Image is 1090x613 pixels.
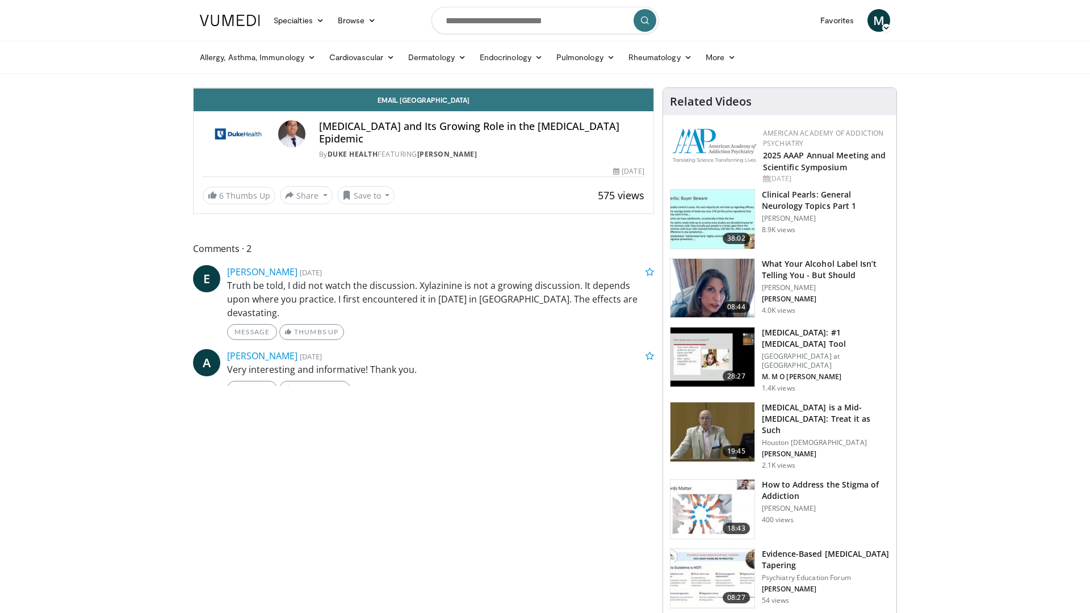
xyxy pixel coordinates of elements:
span: 08:44 [723,301,750,313]
p: [PERSON_NAME] [762,450,890,459]
a: Cardiovascular [322,46,401,69]
p: M. M O [PERSON_NAME] [762,372,890,381]
img: f7c290de-70ae-47e0-9ae1-04035161c232.png.150x105_q85_autocrop_double_scale_upscale_version-0.2.png [672,128,757,163]
a: Specialties [267,9,331,32]
p: [PERSON_NAME] [762,585,890,594]
a: Favorites [814,9,861,32]
a: A [193,349,220,376]
img: 7067fa53-90f0-486d-b38e-e72967a8e0a0.150x105_q85_crop-smart_upscale.jpg [670,480,754,539]
a: American Academy of Addiction Psychiatry [763,128,884,148]
a: Thumbs Up [279,324,343,340]
img: Duke Health [203,120,274,148]
a: Email [GEOGRAPHIC_DATA] [194,89,653,111]
p: 400 views [762,515,794,524]
h3: Evidence-Based [MEDICAL_DATA] Tapering [762,548,890,571]
h3: What Your Alcohol Label Isn’t Telling You - But Should [762,258,890,281]
span: 28:27 [723,371,750,382]
p: 4.0K views [762,306,795,315]
a: 2025 AAAP Annual Meeting and Scientific Symposium [763,150,886,173]
div: [DATE] [613,166,644,177]
img: 3c46fb29-c319-40f0-ac3f-21a5db39118c.png.150x105_q85_crop-smart_upscale.png [670,259,754,318]
h3: [MEDICAL_DATA]: #1 [MEDICAL_DATA] Tool [762,327,890,350]
p: [PERSON_NAME] [762,214,890,223]
p: Houston [DEMOGRAPHIC_DATA] [762,438,890,447]
h3: [MEDICAL_DATA] is a Mid-[MEDICAL_DATA]: Treat it as Such [762,402,890,436]
a: Duke Health [328,149,378,159]
span: 38:02 [723,233,750,244]
input: Search topics, interventions [431,7,659,34]
span: 575 views [598,188,644,202]
a: Pulmonology [550,46,622,69]
a: Message [227,381,277,397]
p: Very interesting and informative! Thank you. [227,363,654,376]
p: [PERSON_NAME] [762,504,890,513]
h4: [MEDICAL_DATA] and Its Growing Role in the [MEDICAL_DATA] Epidemic [319,120,644,145]
a: 38:02 Clinical Pearls: General Neurology Topics Part 1 [PERSON_NAME] 8.9K views [670,189,890,249]
img: VuMedi Logo [200,15,260,26]
p: 8.9K views [762,225,795,234]
p: [PERSON_NAME] [762,283,890,292]
a: Dermatology [401,46,473,69]
h3: Clinical Pearls: General Neurology Topics Part 1 [762,189,890,212]
span: 08:27 [723,592,750,603]
small: [DATE] [300,351,322,362]
div: By FEATURING [319,149,644,159]
a: Allergy, Asthma, Immunology [193,46,322,69]
a: 18:43 How to Address the Stigma of Addiction [PERSON_NAME] 400 views [670,479,890,539]
span: 19:45 [723,446,750,457]
h3: How to Address the Stigma of Addiction [762,479,890,502]
a: 28:27 [MEDICAL_DATA]: #1 [MEDICAL_DATA] Tool [GEOGRAPHIC_DATA] at [GEOGRAPHIC_DATA] M. M O [PERSO... [670,327,890,393]
button: Save to [337,186,395,204]
div: [DATE] [763,174,887,184]
a: Message [227,324,277,340]
span: 1 [294,384,299,393]
p: 1.4K views [762,384,795,393]
span: 6 [219,190,224,201]
img: 88f7a9dd-1da1-4c5c-8011-5b3372b18c1f.150x105_q85_crop-smart_upscale.jpg [670,328,754,387]
a: [PERSON_NAME] [227,266,297,278]
p: Truth be told, I did not watch the discussion. Xylazinine is not a growing discussion. It depends... [227,279,654,320]
a: Endocrinology [473,46,550,69]
video-js: Video Player [194,88,653,89]
a: More [699,46,743,69]
span: Comments 2 [193,241,654,256]
a: 6 Thumbs Up [203,187,275,204]
small: [DATE] [300,267,322,278]
p: 2.1K views [762,461,795,470]
button: Share [280,186,333,204]
a: M [867,9,890,32]
a: [PERSON_NAME] [227,350,297,362]
span: 18:43 [723,523,750,534]
img: Avatar [278,120,305,148]
img: 67f01596-a24c-4eb8-8e8d-fa35551849a0.150x105_q85_crop-smart_upscale.jpg [670,549,754,608]
p: Psychiatry Education Forum [762,573,890,582]
a: [PERSON_NAME] [417,149,477,159]
h4: Related Videos [670,95,752,108]
img: 91ec4e47-6cc3-4d45-a77d-be3eb23d61cb.150x105_q85_crop-smart_upscale.jpg [670,190,754,249]
a: 08:44 What Your Alcohol Label Isn’t Telling You - But Should [PERSON_NAME] [PERSON_NAME] 4.0K views [670,258,890,318]
p: [GEOGRAPHIC_DATA] at [GEOGRAPHIC_DATA] [762,352,890,370]
a: 1 Thumbs Up [279,381,350,397]
p: 54 views [762,596,790,605]
img: 747e94ab-1cae-4bba-8046-755ed87a7908.150x105_q85_crop-smart_upscale.jpg [670,402,754,461]
a: E [193,265,220,292]
a: Browse [331,9,383,32]
a: 19:45 [MEDICAL_DATA] is a Mid-[MEDICAL_DATA]: Treat it as Such Houston [DEMOGRAPHIC_DATA] [PERSON... [670,402,890,470]
a: Rheumatology [622,46,699,69]
p: [PERSON_NAME] [762,295,890,304]
a: 08:27 Evidence-Based [MEDICAL_DATA] Tapering Psychiatry Education Forum [PERSON_NAME] 54 views [670,548,890,608]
